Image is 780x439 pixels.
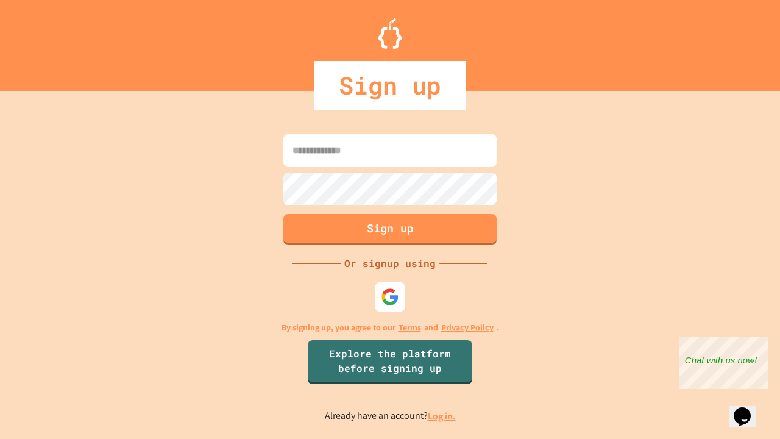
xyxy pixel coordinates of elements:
a: Terms [399,321,421,334]
div: Or signup using [341,256,439,271]
a: Privacy Policy [441,321,494,334]
a: Log in. [428,410,456,423]
img: Logo.svg [378,18,402,49]
iframe: chat widget [679,337,768,389]
div: Sign up [314,61,466,110]
button: Sign up [283,214,497,245]
p: By signing up, you agree to our and . [282,321,499,334]
a: Explore the platform before signing up [308,340,472,384]
p: Already have an account? [325,409,456,424]
iframe: chat widget [729,390,768,427]
img: google-icon.svg [381,288,399,306]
